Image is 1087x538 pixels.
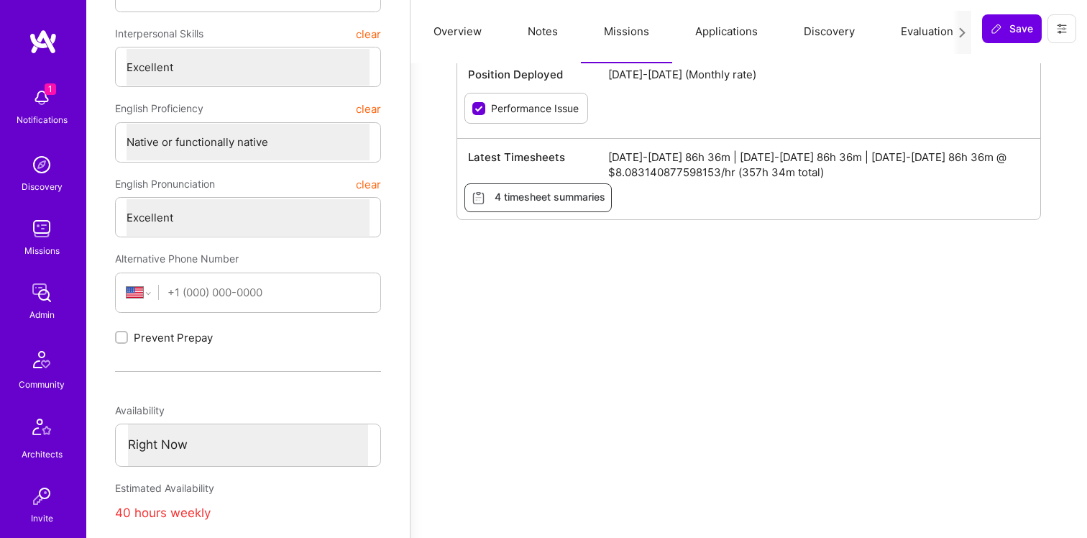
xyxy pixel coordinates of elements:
[168,274,370,311] input: +1 (000) 000-0000
[464,183,612,212] button: 4 timesheet summaries
[115,171,215,197] span: English Pronunciation
[22,447,63,462] div: Architects
[471,190,605,206] span: 4 timesheet summaries
[29,29,58,55] img: logo
[115,96,203,122] span: English Proficiency
[115,475,381,501] div: Estimated Availability
[115,252,239,265] span: Alternative Phone Number
[356,171,381,197] button: clear
[356,96,381,122] button: clear
[468,67,608,82] span: Position Deployed
[24,243,60,258] div: Missions
[17,112,68,127] div: Notifications
[356,21,381,47] button: clear
[29,307,55,322] div: Admin
[468,150,608,180] span: Latest Timesheets
[19,377,65,392] div: Community
[991,22,1033,36] span: Save
[24,412,59,447] img: Architects
[608,67,1029,82] span: [DATE]-[DATE] (Monthly rate)
[27,83,56,112] img: bell
[27,482,56,511] img: Invite
[134,330,213,345] span: Prevent Prepay
[608,150,1029,180] span: [DATE]-[DATE] 86h 36m | [DATE]-[DATE] 86h 36m | [DATE]-[DATE] 86h 36m @ $8.083140877598153/hr (35...
[115,21,203,47] span: Interpersonal Skills
[471,191,486,206] i: icon Timesheets
[31,511,53,526] div: Invite
[24,342,59,377] img: Community
[957,27,968,38] i: icon Next
[27,150,56,179] img: discovery
[115,501,381,525] div: 40 hours weekly
[27,278,56,307] img: admin teamwork
[982,14,1042,43] button: Save
[27,214,56,243] img: teamwork
[115,398,381,424] div: Availability
[491,101,579,116] label: Performance Issue
[22,179,63,194] div: Discovery
[45,83,56,95] span: 1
